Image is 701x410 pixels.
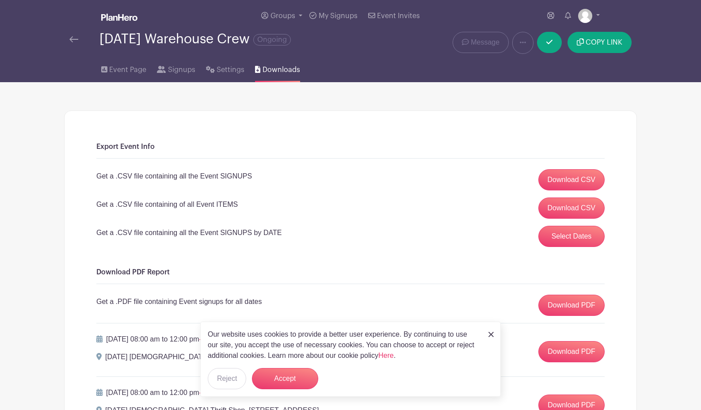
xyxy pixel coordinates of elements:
p: Our website uses cookies to provide a better user experience. By continuing to use our site, you ... [208,329,479,361]
a: Download PDF [538,341,605,362]
p: Get a .CSV file containing all the Event SIGNUPS by DATE [96,228,282,238]
a: Downloads [255,54,300,82]
a: Download CSV [538,169,605,190]
a: Settings [206,54,244,82]
a: Signups [157,54,195,82]
span: - Eastern Time ([GEOGRAPHIC_DATA] & [GEOGRAPHIC_DATA]) [199,389,408,396]
p: [DATE] 08:00 am to 12:00 pm [106,387,408,398]
a: Message [453,32,509,53]
span: Event Page [109,65,146,75]
h6: Export Event Info [96,143,605,151]
span: Message [471,37,499,48]
span: Event Invites [377,12,420,19]
p: Get a .CSV file containing all the Event SIGNUPS [96,171,252,182]
span: Signups [168,65,195,75]
p: Get a .CSV file containing of all Event ITEMS [96,199,238,210]
button: Accept [252,368,318,389]
img: logo_white-6c42ec7e38ccf1d336a20a19083b03d10ae64f83f12c07503d8b9e83406b4c7d.svg [101,14,137,21]
a: Download PDF [538,295,605,316]
p: [DATE] 08:00 am to 12:00 pm [106,334,408,345]
p: Get a .PDF file containing Event signups for all dates [96,296,262,307]
span: My Signups [319,12,358,19]
span: Ongoing [253,34,291,46]
img: default-ce2991bfa6775e67f084385cd625a349d9dcbb7a52a09fb2fda1e96e2d18dcdb.png [578,9,592,23]
a: Event Page [101,54,146,82]
a: Download CSV [538,197,605,219]
span: COPY LINK [586,39,622,46]
a: Here [378,352,394,359]
span: - Eastern Time ([GEOGRAPHIC_DATA] & [GEOGRAPHIC_DATA]) [199,335,408,343]
p: [DATE] [DEMOGRAPHIC_DATA] Thrift Shop, [STREET_ADDRESS] [105,352,319,362]
h6: Download PDF Report [96,268,605,277]
img: close_button-5f87c8562297e5c2d7936805f587ecaba9071eb48480494691a3f1689db116b3.svg [488,332,494,337]
img: back-arrow-29a5d9b10d5bd6ae65dc969a981735edf675c4d7a1fe02e03b50dbd4ba3cdb55.svg [69,36,78,42]
button: Reject [208,368,246,389]
button: COPY LINK [568,32,632,53]
span: Downloads [263,65,300,75]
div: [DATE] Warehouse Crew [99,32,291,46]
button: Select Dates [538,226,605,247]
span: Settings [217,65,244,75]
span: Groups [270,12,295,19]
